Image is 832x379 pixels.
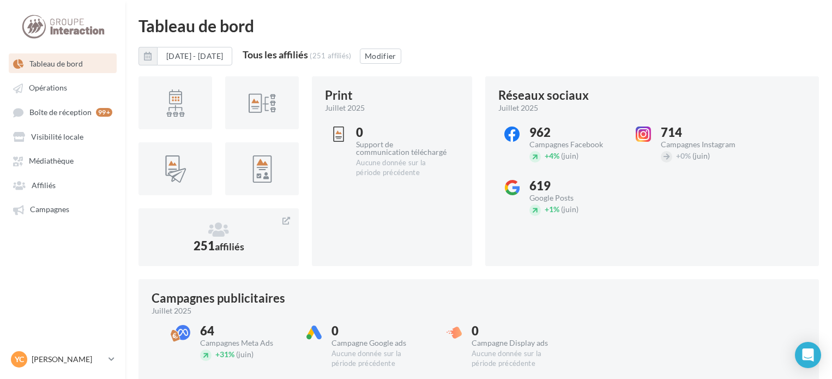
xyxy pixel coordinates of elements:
[676,151,691,160] span: 0%
[9,349,117,370] a: YC [PERSON_NAME]
[7,175,119,195] a: Affiliés
[498,89,589,101] div: Réseaux sociaux
[31,132,83,141] span: Visibilité locale
[310,51,352,60] div: (251 affiliés)
[7,199,119,219] a: Campagnes
[561,151,578,160] span: (juin)
[236,350,254,359] span: (juin)
[29,59,83,68] span: Tableau de bord
[157,47,232,65] button: [DATE] - [DATE]
[152,305,191,316] span: juillet 2025
[360,49,401,64] button: Modifier
[356,141,447,156] div: Support de communication téléchargé
[215,350,220,359] span: +
[545,204,559,214] span: 1%
[138,47,232,65] button: [DATE] - [DATE]
[32,181,56,190] span: Affiliés
[356,127,447,139] div: 0
[96,108,112,117] div: 99+
[200,325,291,337] div: 64
[7,127,119,146] a: Visibilité locale
[661,141,752,148] div: Campagnes Instagram
[676,151,680,160] span: +
[200,339,291,347] div: Campagnes Meta Ads
[215,350,234,359] span: 31%
[243,50,308,59] div: Tous les affiliés
[356,158,447,178] div: Aucune donnée sur la période précédente
[561,204,578,214] span: (juin)
[331,325,423,337] div: 0
[545,151,549,160] span: +
[32,354,104,365] p: [PERSON_NAME]
[331,339,423,347] div: Campagne Google ads
[29,157,74,166] span: Médiathèque
[7,53,119,73] a: Tableau de bord
[138,17,819,34] div: Tableau de bord
[325,89,353,101] div: Print
[194,238,244,253] span: 251
[29,83,67,93] span: Opérations
[498,103,538,113] span: juillet 2025
[472,325,563,337] div: 0
[7,151,119,170] a: Médiathèque
[331,349,423,369] div: Aucune donnée sur la période précédente
[661,127,752,139] div: 714
[472,339,563,347] div: Campagne Display ads
[30,205,69,214] span: Campagnes
[29,107,92,117] span: Boîte de réception
[795,342,821,368] div: Open Intercom Messenger
[529,141,620,148] div: Campagnes Facebook
[529,127,620,139] div: 962
[529,194,620,202] div: Google Posts
[7,102,119,122] a: Boîte de réception 99+
[7,77,119,97] a: Opérations
[325,103,365,113] span: juillet 2025
[215,240,244,252] span: affiliés
[692,151,710,160] span: (juin)
[472,349,563,369] div: Aucune donnée sur la période précédente
[152,292,285,304] div: Campagnes publicitaires
[15,354,24,365] span: YC
[529,180,620,192] div: 619
[545,151,559,160] span: 4%
[545,204,549,214] span: +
